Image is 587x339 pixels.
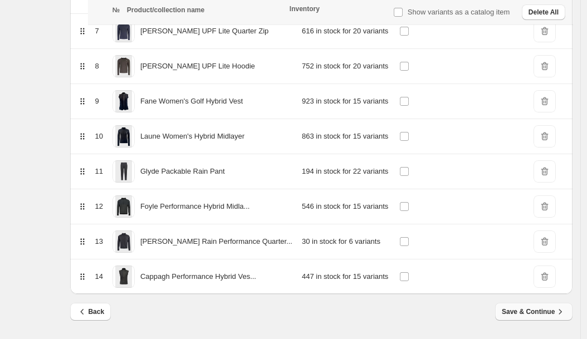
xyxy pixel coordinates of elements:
[95,62,99,70] span: 8
[140,271,256,282] p: Cappagh Performance Hybrid Ves...
[299,119,396,154] td: 863 in stock for 15 variants
[299,14,396,49] td: 616 in stock for 20 variants
[140,26,268,37] p: [PERSON_NAME] UPF Lite Quarter Zip
[95,237,102,245] span: 13
[140,201,250,212] p: Foyle Performance Hybrid Midla...
[140,236,292,247] p: [PERSON_NAME] Rain Performance Quarter...
[70,303,111,321] button: Back
[299,189,396,224] td: 546 in stock for 15 variants
[95,97,99,105] span: 9
[299,84,396,119] td: 923 in stock for 15 variants
[95,167,102,175] span: 11
[140,131,244,142] p: Laune Women's Hybrid Midlayer
[299,49,396,84] td: 752 in stock for 20 variants
[140,166,225,177] p: Glyde Packable Rain Pant
[495,303,573,321] button: Save & Continue
[95,132,102,140] span: 10
[95,202,102,210] span: 12
[502,306,566,317] span: Save & Continue
[299,259,396,294] td: 447 in stock for 15 variants
[95,272,102,281] span: 14
[290,4,387,13] div: Inventory
[95,27,99,35] span: 7
[77,306,104,317] span: Back
[140,61,255,72] p: [PERSON_NAME] UPF Lite Hoodie
[127,6,204,14] span: Product/collection name
[299,224,396,259] td: 30 in stock for 6 variants
[408,8,510,16] span: Show variants as a catalog item
[522,4,565,20] button: Delete All
[299,154,396,189] td: 194 in stock for 22 variants
[112,6,120,14] span: №
[529,8,559,17] span: Delete All
[140,96,243,107] p: Fane Women's Golf Hybrid Vest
